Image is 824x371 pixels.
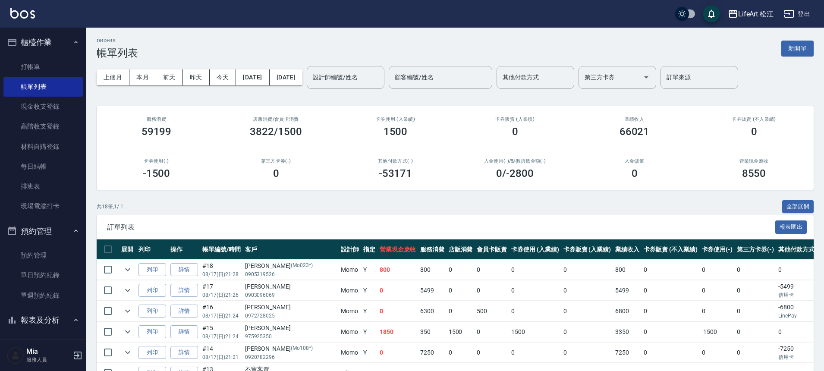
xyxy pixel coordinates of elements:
[447,322,475,342] td: 1500
[183,69,210,85] button: 昨天
[613,301,642,321] td: 6800
[138,305,166,318] button: 列印
[509,301,561,321] td: 0
[735,343,776,363] td: 0
[418,239,447,260] th: 服務消費
[585,116,684,122] h2: 業績收入
[778,291,821,299] p: 信用卡
[735,239,776,260] th: 第三方卡券(-)
[781,44,814,52] a: 新開單
[751,126,757,138] h3: 0
[346,158,445,164] h2: 其他付款方式(-)
[107,158,206,164] h2: 卡券使用(-)
[465,116,564,122] h2: 卡券販賣 (入業績)
[129,69,156,85] button: 本月
[3,220,83,242] button: 預約管理
[418,322,447,342] td: 350
[780,6,814,22] button: 登出
[778,312,821,320] p: LinePay
[3,97,83,116] a: 現金收支登錄
[775,220,807,234] button: 報表匯出
[561,239,613,260] th: 卡券販賣 (入業績)
[778,353,821,361] p: 信用卡
[170,284,198,297] a: 詳情
[346,116,445,122] h2: 卡券使用 (入業績)
[447,260,475,280] td: 0
[377,260,418,280] td: 800
[170,325,198,339] a: 詳情
[10,8,35,19] img: Logo
[465,158,564,164] h2: 入金使用(-) /點數折抵金額(-)
[121,346,134,359] button: expand row
[339,322,361,342] td: Momo
[339,343,361,363] td: Momo
[561,322,613,342] td: 0
[775,223,807,231] a: 報表匯出
[136,239,168,260] th: 列印
[121,263,134,276] button: expand row
[703,5,720,22] button: save
[273,167,279,179] h3: 0
[620,126,650,138] h3: 66021
[245,303,337,312] div: [PERSON_NAME]
[3,286,83,305] a: 單週預約紀錄
[361,322,377,342] td: Y
[200,343,243,363] td: #14
[7,347,24,364] img: Person
[782,200,814,214] button: 全部展開
[270,69,302,85] button: [DATE]
[202,333,241,340] p: 08/17 (日) 21:24
[200,301,243,321] td: #16
[776,260,824,280] td: 0
[384,126,408,138] h3: 1500
[475,322,509,342] td: 0
[561,260,613,280] td: 0
[143,167,170,179] h3: -1500
[138,325,166,339] button: 列印
[3,137,83,157] a: 材料自購登錄
[418,301,447,321] td: 6300
[377,343,418,363] td: 0
[379,167,412,179] h3: -53171
[377,322,418,342] td: 1850
[735,301,776,321] td: 0
[200,280,243,301] td: #17
[585,158,684,164] h2: 入金儲值
[138,284,166,297] button: 列印
[3,176,83,196] a: 排班表
[107,116,206,122] h3: 服務消費
[642,301,699,321] td: 0
[3,157,83,176] a: 每日結帳
[735,260,776,280] td: 0
[168,239,200,260] th: 操作
[742,167,766,179] h3: 8550
[700,260,735,280] td: 0
[613,280,642,301] td: 5499
[509,239,561,260] th: 卡券使用 (入業績)
[170,263,198,277] a: 詳情
[170,346,198,359] a: 詳情
[632,167,638,179] h3: 0
[121,325,134,338] button: expand row
[447,301,475,321] td: 0
[704,116,803,122] h2: 卡券販賣 (不入業績)
[418,260,447,280] td: 800
[3,77,83,97] a: 帳單列表
[3,245,83,265] a: 預約管理
[776,239,824,260] th: 其他付款方式(-)
[776,322,824,342] td: 0
[475,280,509,301] td: 0
[642,322,699,342] td: 0
[202,291,241,299] p: 08/17 (日) 21:26
[226,116,325,122] h2: 店販消費 /會員卡消費
[475,260,509,280] td: 0
[245,333,337,340] p: 975925350
[142,126,172,138] h3: 59199
[3,31,83,53] button: 櫃檯作業
[200,260,243,280] td: #18
[245,261,337,270] div: [PERSON_NAME]
[361,280,377,301] td: Y
[377,239,418,260] th: 營業現金應收
[475,239,509,260] th: 會員卡販賣
[613,239,642,260] th: 業績收入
